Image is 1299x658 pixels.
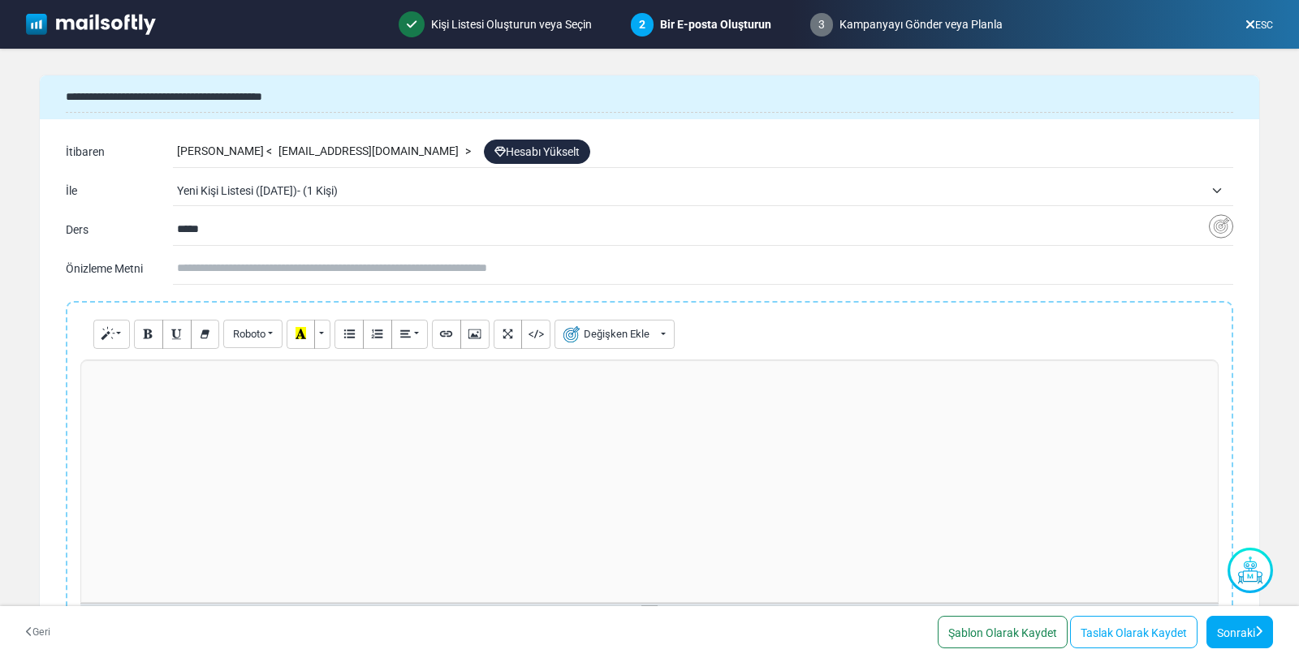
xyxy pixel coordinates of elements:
img: Değişken Ekle [1209,214,1233,239]
button: Sıralı liste (CTRL+SHIFT+NUM8) [363,320,392,349]
button: Tam ekran [494,320,523,349]
button: Yazı Tipi Stilini Kaldır (CTRL+\) [191,320,220,349]
font: [PERSON_NAME] < [177,144,272,157]
a: ESC [1245,19,1273,31]
button: Kod Görünümü [521,320,550,349]
button: Son Renk [287,320,316,349]
a: Geri [26,625,50,639]
button: Resim [460,320,490,349]
font: Taslak Olarak Kaydet [1081,626,1187,639]
button: Yazı Tipi Ailesi [223,320,282,348]
button: Daha Fazla Renk [314,320,330,349]
button: Bağlantı (CTRL+K) [432,320,461,349]
font: Kampanyayı Gönder veya Planla [839,18,1003,31]
span: Yeni Kişi Listesi (2025-09-30)- (1 Kişi) [177,176,1233,205]
button: Stil [93,320,130,349]
font: Önizleme Metni [66,262,143,275]
button: Kalın (CTRL+B) [134,320,163,349]
button: Altı çizili (CTRL+U) [162,320,192,349]
font: [EMAIL_ADDRESS][DOMAIN_NAME] [278,144,459,157]
span: Yeni Kişi Listesi (2025-09-30)- (1 Kişi) [177,181,1204,200]
button: Paragraf [391,320,428,349]
font: Sonraki [1217,626,1255,639]
font: Ders [66,223,88,236]
font: İle [66,184,77,197]
img: mailsoftly_white_logo.svg [26,14,156,35]
button: Sırasız liste (CTRL+SHIFT+NUM7) [334,320,364,349]
img: variable-target.svg [563,326,580,342]
font: Yeni Kişi Listesi ([DATE])- (1 Kişi) [177,184,338,197]
font: Kişi Listesi Oluşturun veya Seçin [431,18,592,31]
font: Değişken Ekle [584,328,649,340]
span: Roboto [233,328,265,340]
font: 2 [639,18,645,31]
font: 3 [818,18,825,31]
font: > [465,144,471,157]
font: Geri [32,626,50,638]
font: Şablon Olarak Kaydet [948,626,1057,639]
a: Hesabı Yükselt [484,140,590,164]
img: Yapay Zeka Asistanı [1228,548,1273,593]
div: Yeniden boyutlandır [80,604,1219,611]
font: ESC [1255,19,1273,31]
button: Değişken Ekle [555,320,675,349]
font: İtibaren [66,145,105,158]
font: Bir E-posta Oluşturun [660,18,771,31]
font: Hesabı Yükselt [506,145,580,158]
